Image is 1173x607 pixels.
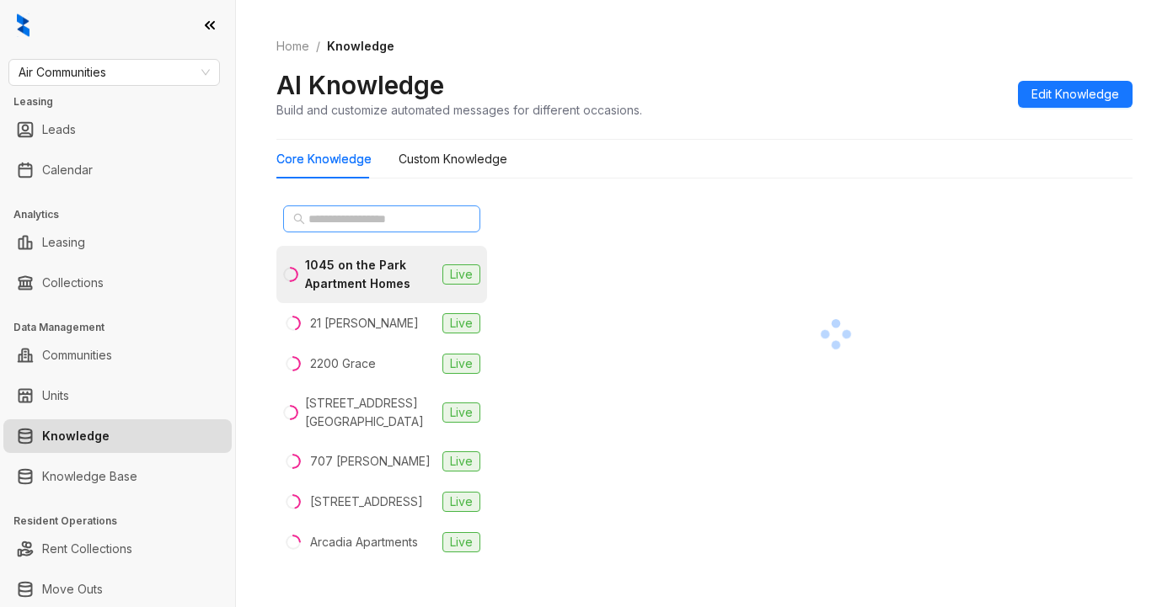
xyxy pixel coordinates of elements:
li: Knowledge Base [3,460,232,493]
a: Calendar [42,153,93,187]
li: Knowledge [3,419,232,453]
span: Live [442,354,480,374]
li: Leads [3,113,232,146]
a: Home [273,37,313,56]
div: Core Knowledge [276,150,372,168]
div: 21 [PERSON_NAME] [310,314,419,333]
span: Knowledge [327,39,394,53]
img: logo [17,13,29,37]
a: Leasing [42,226,85,259]
li: Communities [3,338,232,372]
div: [STREET_ADDRESS][GEOGRAPHIC_DATA] [305,394,436,431]
span: Live [442,313,480,333]
span: search [293,213,305,225]
div: 2200 Grace [310,354,376,373]
li: / [316,37,320,56]
a: Leads [42,113,76,146]
span: Live [442,532,480,552]
a: Communities [42,338,112,372]
a: Knowledge [42,419,110,453]
span: Air Communities [19,60,210,85]
span: Edit Knowledge [1031,85,1119,104]
a: Move Outs [42,572,103,606]
li: Leasing [3,226,232,259]
span: Live [442,402,480,423]
div: 707 [PERSON_NAME] [310,452,431,471]
li: Move Outs [3,572,232,606]
div: 1045 on the Park Apartment Homes [305,256,436,293]
h2: AI Knowledge [276,69,444,101]
a: Units [42,379,69,413]
li: Rent Collections [3,532,232,566]
div: Custom Knowledge [399,150,507,168]
div: Arcadia Apartments [310,533,418,551]
li: Calendar [3,153,232,187]
a: Knowledge Base [42,460,137,493]
span: Live [442,264,480,285]
span: Live [442,492,480,512]
h3: Data Management [13,320,235,335]
li: Units [3,379,232,413]
div: Build and customize automated messages for different occasions. [276,101,642,119]
li: Collections [3,266,232,300]
button: Edit Knowledge [1018,81,1133,108]
div: [STREET_ADDRESS] [310,493,423,511]
a: Rent Collections [42,532,132,566]
h3: Leasing [13,94,235,109]
h3: Resident Operations [13,514,235,529]
a: Collections [42,266,104,300]
h3: Analytics [13,207,235,222]
span: Live [442,451,480,471]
